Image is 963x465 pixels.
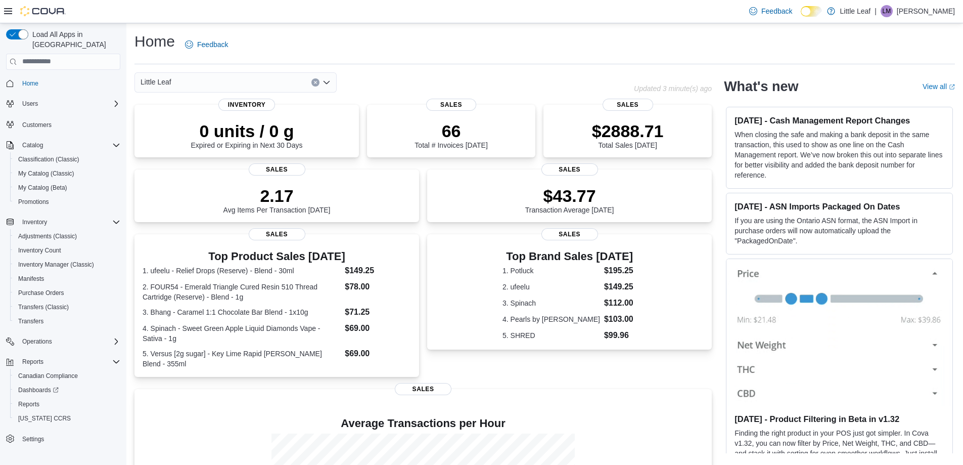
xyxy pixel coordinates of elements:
a: Promotions [14,196,53,208]
h1: Home [134,31,175,52]
span: LM [883,5,891,17]
dd: $69.00 [345,322,411,334]
p: [PERSON_NAME] [897,5,955,17]
span: Adjustments (Classic) [14,230,120,242]
h2: What's new [724,78,798,95]
span: Manifests [14,273,120,285]
span: Operations [22,337,52,346]
span: Operations [18,335,120,348]
a: [US_STATE] CCRS [14,412,75,425]
button: Catalog [18,139,47,151]
dt: 4. Pearls by [PERSON_NAME] [502,314,600,324]
button: Settings [2,432,124,446]
span: Inventory Manager (Classic) [14,259,120,271]
button: Users [2,97,124,111]
span: Inventory Count [14,244,120,257]
dt: 5. SHRED [502,330,600,341]
span: Classification (Classic) [18,155,79,163]
span: My Catalog (Beta) [14,182,120,194]
dd: $195.25 [604,265,636,277]
span: Settings [18,433,120,445]
span: Reports [14,398,120,410]
p: When closing the safe and making a bank deposit in the same transaction, this used to show as one... [735,130,944,180]
dd: $149.25 [604,281,636,293]
a: My Catalog (Beta) [14,182,71,194]
span: [US_STATE] CCRS [18,414,71,422]
span: Inventory Manager (Classic) [18,261,94,269]
button: Open list of options [323,78,331,87]
span: Feedback [761,6,792,16]
a: Dashboards [10,383,124,397]
div: Transaction Average [DATE] [525,186,614,214]
button: Home [2,76,124,91]
span: Transfers (Classic) [18,303,69,311]
h3: Top Product Sales [DATE] [143,250,411,263]
a: Canadian Compliance [14,370,82,382]
div: Expired or Expiring in Next 30 Days [191,121,303,149]
h3: Top Brand Sales [DATE] [502,250,636,263]
dd: $149.25 [345,265,411,277]
div: Leanne McPhie [881,5,893,17]
span: Transfers (Classic) [14,301,120,313]
dt: 3. Bhang - Caramel 1:1 Chocolate Bar Blend - 1x10g [143,307,341,317]
span: Inventory [218,99,275,111]
a: Customers [18,119,56,131]
span: Reports [18,356,120,368]
img: Cova [20,6,66,16]
div: Total Sales [DATE] [592,121,664,149]
span: Transfers [14,315,120,327]
dd: $69.00 [345,348,411,360]
button: My Catalog (Beta) [10,181,124,195]
div: Total # Invoices [DATE] [415,121,487,149]
button: Operations [2,334,124,349]
button: Users [18,98,42,110]
h4: Average Transactions per Hour [143,417,704,430]
span: Sales [395,383,451,395]
span: Dashboards [18,386,59,394]
span: Adjustments (Classic) [18,232,77,240]
p: 66 [415,121,487,141]
dd: $78.00 [345,281,411,293]
span: Users [18,98,120,110]
p: $2888.71 [592,121,664,141]
span: Promotions [14,196,120,208]
span: Settings [22,435,44,443]
p: 2.17 [223,186,331,206]
p: | [875,5,877,17]
button: Inventory Count [10,243,124,258]
a: Transfers (Classic) [14,301,73,313]
a: Transfers [14,315,48,327]
button: Customers [2,117,124,132]
button: Purchase Orders [10,286,124,300]
a: Inventory Count [14,244,65,257]
button: Transfers (Classic) [10,300,124,314]
input: Dark Mode [801,6,822,17]
button: [US_STATE] CCRS [10,411,124,426]
span: Sales [249,163,305,176]
span: Home [18,77,120,90]
a: Classification (Classic) [14,153,83,165]
button: Manifests [10,272,124,286]
span: Sales [426,99,477,111]
span: My Catalog (Classic) [18,170,74,178]
p: If you are using the Ontario ASN format, the ASN Import in purchase orders will now automatically... [735,216,944,246]
dd: $99.96 [604,329,636,342]
span: Customers [18,118,120,131]
span: Inventory Count [18,246,61,255]
a: Home [18,77,42,90]
h3: [DATE] - Product Filtering in Beta in v1.32 [735,414,944,424]
span: Inventory [22,218,47,226]
a: Inventory Manager (Classic) [14,259,98,271]
p: Little Leaf [840,5,871,17]
dt: 4. Spinach - Sweet Green Apple Liquid Diamonds Vape - Sativa - 1g [143,323,341,344]
a: Settings [18,433,48,445]
button: Adjustments (Classic) [10,229,124,243]
a: Purchase Orders [14,287,68,299]
dt: 1. ufeelu - Relief Drops (Reserve) - Blend - 30ml [143,266,341,276]
h3: [DATE] - ASN Imports Packaged On Dates [735,201,944,212]
a: Feedback [745,1,796,21]
span: Sales [541,163,598,176]
dt: 5. Versus [2g sugar] - Key Lime Rapid [PERSON_NAME] Blend - 355ml [143,349,341,369]
a: View allExternal link [923,82,955,91]
a: Adjustments (Classic) [14,230,81,242]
